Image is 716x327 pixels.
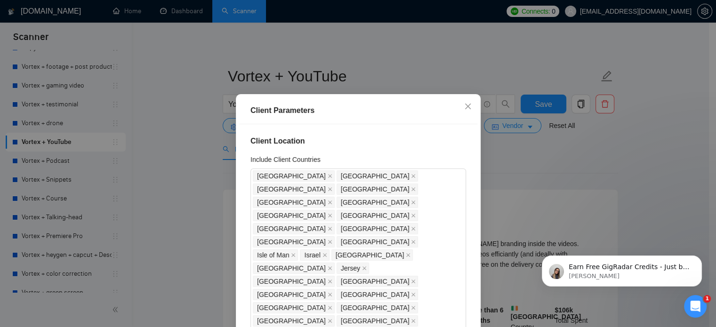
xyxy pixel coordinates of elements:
span: [GEOGRAPHIC_DATA] [340,210,409,221]
span: close [327,239,332,244]
span: New Zealand [336,302,418,313]
span: close [327,174,332,178]
span: close [327,305,332,310]
span: close [411,174,416,178]
span: [GEOGRAPHIC_DATA] [257,184,326,194]
span: [GEOGRAPHIC_DATA] [257,303,326,313]
span: Australia [253,170,335,182]
span: close [362,266,366,271]
span: [GEOGRAPHIC_DATA] [335,250,404,260]
span: [GEOGRAPHIC_DATA] [340,223,409,234]
span: 1 [703,295,711,303]
span: Germany [336,223,418,234]
span: [GEOGRAPHIC_DATA] [340,276,409,287]
span: [GEOGRAPHIC_DATA] [257,171,326,181]
span: close [411,239,416,244]
span: Finland [253,223,335,234]
span: Austria [336,170,418,182]
span: Jersey [340,263,360,273]
span: Israel [304,250,320,260]
span: close [411,187,416,191]
span: close [327,187,332,191]
span: close [411,279,416,284]
span: close [464,103,472,110]
span: Jersey [336,263,369,274]
span: close [327,226,332,231]
span: [GEOGRAPHIC_DATA] [257,237,326,247]
span: Italy [331,249,413,261]
span: close [327,319,332,323]
iframe: Intercom live chat [684,295,707,318]
span: close [322,253,327,257]
span: [GEOGRAPHIC_DATA] [257,316,326,326]
span: close [411,305,416,310]
iframe: Intercom notifications повідомлення [528,236,716,302]
span: Japan [253,263,335,274]
span: [GEOGRAPHIC_DATA] [257,210,326,221]
span: Isle of Man [253,249,298,261]
span: [GEOGRAPHIC_DATA] [340,237,409,247]
span: Bahamas [253,183,335,195]
span: [GEOGRAPHIC_DATA] [257,197,326,207]
span: Bermuda [336,183,418,195]
span: [GEOGRAPHIC_DATA] [257,276,326,287]
span: Iceland [253,236,335,247]
button: Close [455,94,481,120]
span: [GEOGRAPHIC_DATA] [257,289,326,300]
span: close [327,213,332,218]
span: Isle of Man [257,250,289,260]
span: close [406,253,410,257]
span: [GEOGRAPHIC_DATA] [340,197,409,207]
span: close [411,319,416,323]
span: Denmark [253,210,335,221]
span: Netherlands Antilles [253,302,335,313]
span: South Africa [336,315,418,327]
span: close [411,292,416,297]
span: close [327,266,332,271]
span: British Virgin Islands [253,197,335,208]
span: Fiji [336,210,418,221]
span: Luxembourg [336,276,418,287]
span: close [291,253,296,257]
span: [GEOGRAPHIC_DATA] [257,223,326,234]
span: Netherlands [336,289,418,300]
span: [GEOGRAPHIC_DATA] [340,303,409,313]
span: close [327,200,332,205]
span: [GEOGRAPHIC_DATA] [340,184,409,194]
span: [GEOGRAPHIC_DATA] [257,263,326,273]
h4: Client Location [250,136,466,147]
span: [GEOGRAPHIC_DATA] [340,316,409,326]
span: [GEOGRAPHIC_DATA] [340,289,409,300]
span: close [327,279,332,284]
div: Client Parameters [250,105,466,116]
span: close [411,200,416,205]
span: close [411,226,416,231]
span: [GEOGRAPHIC_DATA] [340,171,409,181]
span: Canada [336,197,418,208]
span: close [327,292,332,297]
h5: Include Client Countries [250,154,321,165]
span: Israel [300,249,329,261]
span: close [411,213,416,218]
span: Ireland [336,236,418,247]
span: Malta [253,289,335,300]
span: Norway [253,315,335,327]
span: Liechtenstein [253,276,335,287]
